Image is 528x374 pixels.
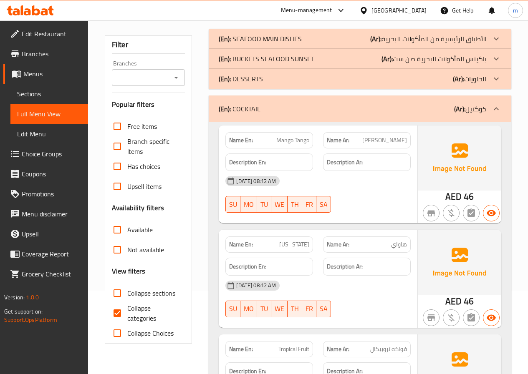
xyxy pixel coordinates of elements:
span: Edit Restaurant [22,29,81,39]
a: Branches [3,44,88,64]
button: WE [271,196,288,213]
button: TH [288,301,302,317]
span: AED [445,188,462,205]
span: Sections [17,89,81,99]
span: Upsell [22,229,81,239]
a: Menus [3,64,88,84]
button: SU [225,301,240,317]
div: (En): COCKTAIL(Ar):كوكتيل [209,95,511,122]
strong: Description En: [229,261,266,272]
span: [US_STATE] [279,240,309,249]
button: TU [257,301,271,317]
span: Not available [127,245,164,255]
span: Coupons [22,169,81,179]
span: FR [306,198,313,211]
span: 1.0.0 [26,292,39,303]
strong: Name Ar: [327,345,349,354]
img: Ae5nvW7+0k+MAAAAAElFTkSuQmCC [418,230,501,295]
p: BUCKETS SEAFOOD SUNSET [219,54,314,64]
button: FR [302,196,316,213]
button: Not branch specific item [423,309,440,326]
a: Upsell [3,224,88,244]
span: TH [291,198,299,211]
span: [DATE] 08:12 AM [233,281,279,289]
b: (En): [219,73,231,85]
h3: View filters [112,266,146,276]
b: (En): [219,33,231,45]
span: Collapse categories [127,303,179,323]
b: (Ar): [370,33,381,45]
button: WE [271,301,288,317]
span: Upsell items [127,181,162,191]
strong: Name Ar: [327,240,349,249]
span: Tropical Fruit [278,345,309,354]
span: Collapse sections [127,288,175,298]
button: Not branch specific item [423,205,440,221]
span: Mango Tango [276,136,309,145]
p: كوكتيل [454,104,486,114]
b: (Ar): [381,53,393,65]
strong: Description En: [229,157,266,168]
a: Promotions [3,184,88,204]
b: (Ar): [454,103,465,115]
p: باكيتس المأكولات البحرية صن ست [381,54,486,64]
span: SA [320,198,328,211]
div: (En): BUCKETS SEAFOOD SUNSET(Ar):باكيتس المأكولات البحرية صن ست [209,49,511,69]
span: Choice Groups [22,149,81,159]
a: Coverage Report [3,244,88,264]
button: Not has choices [463,309,480,326]
button: SA [316,301,331,317]
p: DESSERTS [219,74,263,84]
span: Has choices [127,161,160,171]
span: SU [229,303,237,315]
span: WE [275,198,284,211]
span: هاواي [391,240,407,249]
span: MO [244,198,254,211]
h3: Availability filters [112,203,164,213]
p: الحلويات [453,74,486,84]
span: [PERSON_NAME] [362,136,407,145]
span: Grocery Checklist [22,269,81,279]
button: TU [257,196,271,213]
div: Menu-management [281,5,332,15]
a: Full Menu View [10,104,88,124]
a: Edit Restaurant [3,24,88,44]
h3: Popular filters [112,100,185,109]
button: Available [483,309,500,326]
button: Purchased item [443,205,460,221]
a: Menu disclaimer [3,204,88,224]
a: Support.OpsPlatform [4,314,57,325]
b: (En): [219,103,231,115]
div: (En): DESSERTS(Ar):الحلويات [209,69,511,89]
p: الأطباق الرئيسية من المأكولات البحرية [370,34,486,44]
span: m [513,6,518,15]
span: Edit Menu [17,129,81,139]
button: MO [240,301,257,317]
p: SEAFOOD MAIN DISHES [219,34,302,44]
span: Branches [22,49,81,59]
span: Branch specific items [127,136,179,156]
strong: Name En: [229,240,253,249]
span: SA [320,303,328,315]
button: Open [170,72,182,83]
b: (En): [219,53,231,65]
div: (En): SEAFOOD MAIN DISHES(Ar):الأطباق الرئيسية من المأكولات البحرية [209,29,511,49]
span: Free items [127,121,157,131]
span: Full Menu View [17,109,81,119]
strong: Name En: [229,345,253,354]
span: Available [127,225,153,235]
span: Coverage Report [22,249,81,259]
a: Sections [10,84,88,104]
a: Grocery Checklist [3,264,88,284]
span: Get support on: [4,306,43,317]
span: SU [229,198,237,211]
span: 46 [464,293,474,309]
a: Edit Menu [10,124,88,144]
span: WE [275,303,284,315]
span: Collapse Choices [127,328,174,338]
span: TU [260,303,268,315]
span: TU [260,198,268,211]
span: Version: [4,292,25,303]
button: FR [302,301,316,317]
span: Menus [23,69,81,79]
